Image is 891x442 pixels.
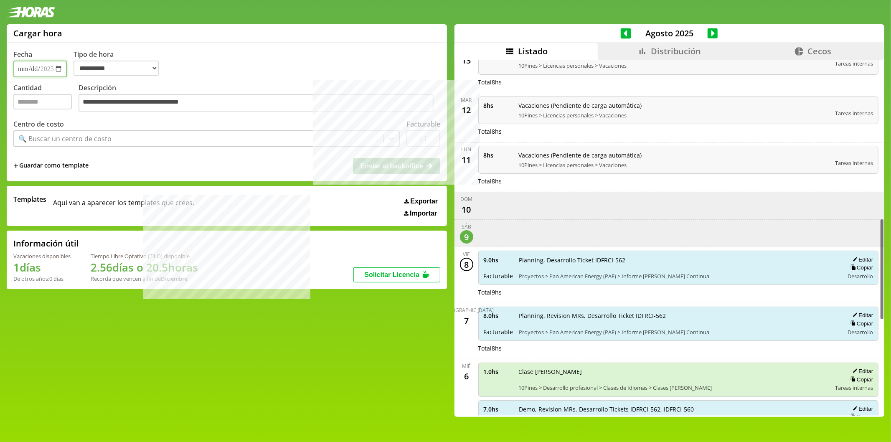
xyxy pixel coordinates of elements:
span: Templates [13,195,46,204]
label: Centro de costo [13,119,64,129]
div: 8 [460,258,473,271]
label: Descripción [79,83,440,114]
span: Proyectos > Pan American Energy (PAE) > Informe [PERSON_NAME] Continua [519,272,838,280]
span: Demo, Revision MRs, Desarrollo Tickets IDFRCI-562, IDFRCI-560 [519,405,838,413]
div: 10 [460,203,473,216]
div: De otros años: 0 días [13,275,71,282]
span: 1.0 hs [484,368,513,376]
span: 10Pines > Licencias personales > Vacaciones [519,62,830,69]
span: Tareas internas [835,384,873,391]
span: Tareas internas [835,60,873,67]
div: 12 [460,104,473,117]
span: 10Pines > Desarrollo profesional > Clases de Idiomas > Clases [PERSON_NAME] [519,384,830,391]
div: lun [462,146,472,153]
span: Tareas internas [835,109,873,117]
button: Exportar [402,197,440,206]
span: 8.0 hs [484,312,513,320]
label: Cantidad [13,83,79,114]
span: Facturable [484,328,513,336]
span: Planning, Desarrollo Ticket IDFRCI-562 [519,256,838,264]
h1: 1 días [13,260,71,275]
button: Solicitar Licencia [353,267,440,282]
span: Facturable [484,272,513,280]
button: Editar [850,312,873,319]
div: 7 [460,314,473,327]
span: 10Pines > Licencias personales > Vacaciones [519,161,830,169]
label: Fecha [13,50,32,59]
button: Editar [850,368,873,375]
div: Total 9 hs [478,288,879,296]
span: Listado [518,46,548,57]
button: Copiar [848,413,873,420]
h2: Información útil [13,238,79,249]
div: [DEMOGRAPHIC_DATA] [439,307,494,314]
div: 11 [460,153,473,166]
button: Copiar [848,264,873,271]
span: +Guardar como template [13,161,89,170]
div: 6 [460,370,473,383]
span: 7.0 hs [484,405,513,413]
div: Vacaciones disponibles [13,252,71,260]
button: Editar [850,256,873,263]
div: 9 [460,230,473,244]
span: Aqui van a aparecer los templates que crees. [53,195,194,217]
div: 13 [460,54,473,67]
div: mié [462,363,471,370]
div: Total 8 hs [478,127,879,135]
span: Cecos [807,46,831,57]
div: sáb [462,223,471,230]
label: Facturable [406,119,440,129]
span: Distribución [651,46,701,57]
div: Total 8 hs [478,177,879,185]
span: Importar [410,210,437,217]
span: Exportar [410,198,438,205]
h1: Cargar hora [13,28,62,39]
div: Total 8 hs [478,78,879,86]
div: Tiempo Libre Optativo (TiLO) disponible [91,252,198,260]
div: Recordá que vencen a fin de [91,275,198,282]
b: Diciembre [161,275,188,282]
label: Tipo de hora [74,50,165,77]
span: 8 hs [484,151,513,159]
textarea: Descripción [79,94,434,112]
span: Vacaciones (Pendiente de carga automática) [519,102,830,109]
span: Vacaciones (Pendiente de carga automática) [519,151,830,159]
div: vie [463,251,470,258]
select: Tipo de hora [74,61,159,76]
input: Cantidad [13,94,72,109]
span: + [13,161,18,170]
span: Proyectos > Pan American Energy (PAE) > Informe [PERSON_NAME] Continua [519,328,838,336]
button: Copiar [848,376,873,383]
div: Total 8 hs [478,344,879,352]
span: Solicitar Licencia [364,271,419,278]
span: Agosto 2025 [631,28,708,39]
img: logotipo [7,7,55,18]
span: 8 hs [484,102,513,109]
h1: 2.56 días o 20.5 horas [91,260,198,275]
span: Tareas internas [835,159,873,167]
div: 🔍 Buscar un centro de costo [18,134,112,143]
div: scrollable content [454,60,884,416]
div: dom [460,196,472,203]
div: mar [461,97,472,104]
button: Editar [850,405,873,412]
button: Copiar [848,320,873,327]
span: Clase [PERSON_NAME] [519,368,830,376]
span: 10Pines > Licencias personales > Vacaciones [519,112,830,119]
span: 9.0 hs [484,256,513,264]
span: Desarrollo [848,272,873,280]
span: Planning, Revision MRs, Desarrollo Ticket IDFRCI-562 [519,312,838,320]
span: Desarrollo [848,328,873,336]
